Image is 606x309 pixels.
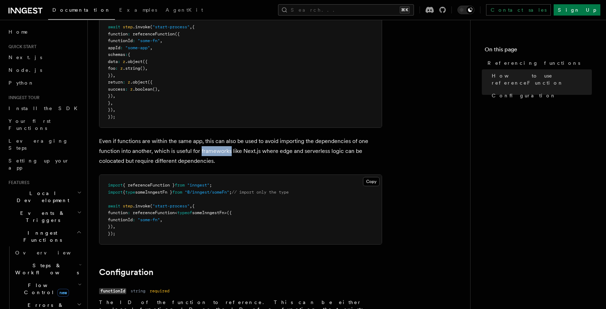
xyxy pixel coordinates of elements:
[110,101,113,105] span: ,
[554,4,600,16] a: Sign Up
[192,204,195,208] span: {
[133,32,175,36] span: referenceFunction
[278,4,414,16] button: Search...⌘K
[123,24,133,29] span: step
[128,32,130,36] span: :
[123,183,175,188] span: { referenceFunction }
[157,87,160,92] span: ,
[130,80,148,85] span: .object
[108,114,115,119] span: });
[115,2,161,19] a: Examples
[108,107,113,112] span: })
[8,105,82,111] span: Install the SDK
[99,136,382,166] p: Even if functions are within the same app, this can also be used to avoid importing the dependenc...
[160,38,162,43] span: ,
[166,7,203,13] span: AgentKit
[99,288,126,294] code: functionId
[12,262,79,276] span: Steps & Workflows
[108,87,125,92] span: success
[152,24,190,29] span: "start-process"
[108,66,115,71] span: foo
[489,89,592,102] a: Configuration
[133,204,150,208] span: .invoke
[108,52,125,57] span: schemas
[133,87,152,92] span: .boolean
[229,190,232,195] span: ;
[108,38,133,43] span: functionId
[187,183,209,188] span: "inngest"
[108,73,113,78] span: })
[6,25,83,38] a: Home
[133,210,175,215] span: referenceFunction
[6,115,83,135] a: Your first Functions
[6,154,83,174] a: Setting up your app
[57,289,69,297] span: new
[138,217,160,222] span: "some-fn"
[108,24,120,29] span: await
[48,2,115,20] a: Documentation
[8,118,51,131] span: Your first Functions
[123,204,133,208] span: step
[120,45,123,50] span: :
[133,24,150,29] span: .invoke
[133,217,135,222] span: :
[6,229,76,244] span: Inngest Functions
[6,207,83,227] button: Events & Triggers
[145,66,148,71] span: ,
[190,24,192,29] span: ,
[123,190,125,195] span: {
[150,24,152,29] span: (
[175,210,177,215] span: <
[108,231,115,236] span: });
[6,190,77,204] span: Local Development
[119,7,157,13] span: Examples
[133,38,135,43] span: :
[123,66,140,71] span: .string
[150,288,169,294] dd: required
[115,66,118,71] span: :
[108,190,123,195] span: import
[190,204,192,208] span: ,
[161,2,207,19] a: AgentKit
[485,57,592,69] a: Referencing functions
[8,28,28,35] span: Home
[152,87,157,92] span: ()
[99,267,154,277] a: Configuration
[108,204,120,208] span: await
[6,44,36,50] span: Quick start
[8,55,42,60] span: Next.js
[125,190,135,195] span: type
[8,80,34,86] span: Python
[108,93,113,98] span: })
[485,45,592,57] h4: On this page
[8,158,69,171] span: Setting up your app
[175,32,180,36] span: ({
[150,204,152,208] span: (
[15,250,88,256] span: Overview
[12,282,78,296] span: Flow Control
[177,210,192,215] span: typeof
[185,190,229,195] span: "@/inngest/someFn"
[108,80,123,85] span: return
[6,210,77,224] span: Events & Triggers
[6,64,83,76] a: Node.js
[6,187,83,207] button: Local Development
[150,45,152,50] span: ,
[8,67,42,73] span: Node.js
[130,87,133,92] span: z
[175,183,185,188] span: from
[125,87,128,92] span: :
[152,204,190,208] span: "start-process"
[160,217,162,222] span: ,
[192,210,232,215] span: someInngestFn>({
[113,73,115,78] span: ,
[125,45,150,50] span: "some-app"
[487,59,580,67] span: Referencing functions
[108,224,113,229] span: })
[108,101,110,105] span: }
[131,288,145,294] dd: string
[232,190,289,195] span: // import only the type
[8,138,68,151] span: Leveraging Steps
[172,190,182,195] span: from
[123,80,125,85] span: :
